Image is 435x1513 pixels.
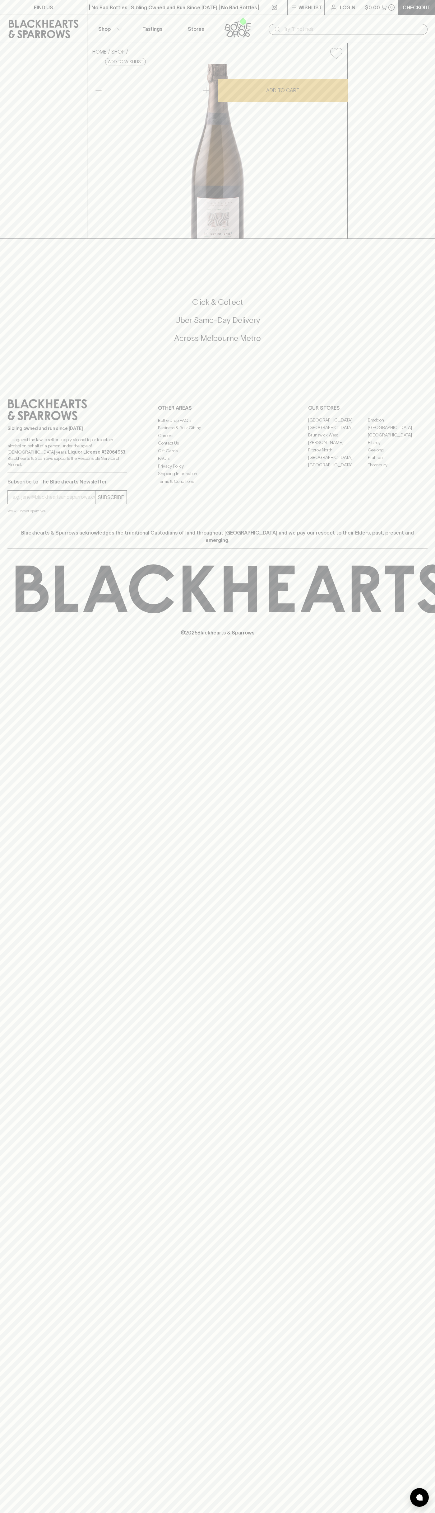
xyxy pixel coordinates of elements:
[416,1494,423,1501] img: bubble-icon
[12,529,423,544] p: Blackhearts & Sparrows acknowledges the traditional Custodians of land throughout [GEOGRAPHIC_DAT...
[87,64,347,238] img: 34410.png
[158,424,277,432] a: Business & Bulk Gifting
[92,49,107,54] a: HOME
[7,478,127,485] p: Subscribe to The Blackhearts Newsletter
[7,425,127,431] p: Sibling owned and run since [DATE]
[365,4,380,11] p: $0.00
[87,15,131,43] button: Shop
[308,417,368,424] a: [GEOGRAPHIC_DATA]
[158,462,277,470] a: Privacy Policy
[340,4,355,11] p: Login
[7,297,428,307] h5: Click & Collect
[308,431,368,439] a: Brunswick West
[368,424,428,431] a: [GEOGRAPHIC_DATA]
[368,446,428,454] a: Geelong
[368,417,428,424] a: Braddon
[7,272,428,376] div: Call to action block
[158,478,277,485] a: Terms & Conditions
[68,450,125,455] strong: Liquor License #32064953
[308,424,368,431] a: [GEOGRAPHIC_DATA]
[158,447,277,455] a: Gift Cards
[298,4,322,11] p: Wishlist
[188,25,204,33] p: Stores
[368,431,428,439] a: [GEOGRAPHIC_DATA]
[266,87,299,94] p: ADD TO CART
[390,6,393,9] p: 0
[7,333,428,343] h5: Across Melbourne Metro
[158,404,277,412] p: OTHER AREAS
[174,15,218,43] a: Stores
[7,315,428,325] h5: Uber Same-Day Delivery
[308,404,428,412] p: OUR STORES
[105,58,146,65] button: Add to wishlist
[368,439,428,446] a: Fitzroy
[308,446,368,454] a: Fitzroy North
[158,455,277,462] a: FAQ's
[98,493,124,501] p: SUBSCRIBE
[131,15,174,43] a: Tastings
[158,432,277,439] a: Careers
[95,491,127,504] button: SUBSCRIBE
[403,4,431,11] p: Checkout
[98,25,111,33] p: Shop
[142,25,162,33] p: Tastings
[158,470,277,478] a: Shipping Information
[218,79,348,102] button: ADD TO CART
[158,417,277,424] a: Bottle Drop FAQ's
[12,492,95,502] input: e.g. jane@blackheartsandsparrows.com.au
[284,24,423,34] input: Try "Pinot noir"
[368,461,428,469] a: Thornbury
[328,45,345,61] button: Add to wishlist
[7,436,127,468] p: It is against the law to sell or supply alcohol to, or to obtain alcohol on behalf of a person un...
[308,461,368,469] a: [GEOGRAPHIC_DATA]
[368,454,428,461] a: Prahran
[34,4,53,11] p: FIND US
[158,440,277,447] a: Contact Us
[111,49,125,54] a: SHOP
[308,454,368,461] a: [GEOGRAPHIC_DATA]
[308,439,368,446] a: [PERSON_NAME]
[7,508,127,514] p: We will never spam you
